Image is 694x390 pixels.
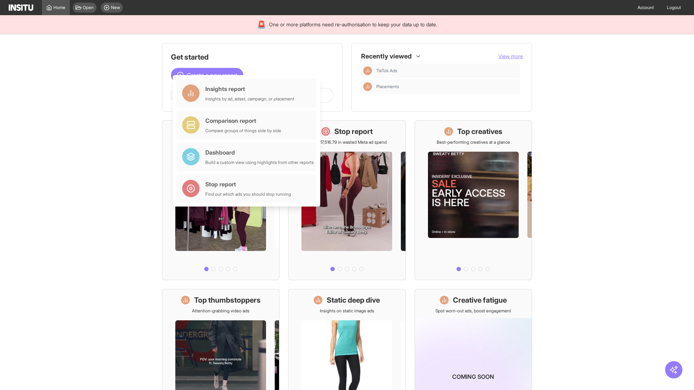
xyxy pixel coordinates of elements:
h1: Top creatives [457,126,502,136]
div: Find out which ads you should stop running [205,191,291,197]
span: Placements [376,84,399,90]
div: Compare groups of things side by side [205,128,281,134]
p: Best-performing creatives at a glance [437,139,510,145]
a: Stop reportSave £17,516.79 in wasted Meta ad spend [288,120,406,280]
div: Insights [363,66,372,75]
h1: Top thumbstoppers [194,295,261,305]
h1: Stop report [334,126,373,136]
div: Build a custom view using highlights from other reports [205,160,314,165]
p: Attention-grabbing video ads [192,308,249,314]
div: Comparison report [205,116,281,125]
span: Open [83,5,94,10]
span: View more [498,53,523,59]
span: Home [53,5,65,10]
img: Logo [9,4,33,11]
span: TikTok Ads [376,68,397,74]
div: Insights report [205,84,294,93]
div: Insights by ad, adset, campaign, or placement [205,96,294,102]
span: Placements [376,84,517,90]
h1: Static deep dive [327,295,380,305]
span: TikTok Ads [376,68,517,74]
div: 🚨 [257,19,266,30]
p: Insights on static image ads [320,308,374,314]
div: Stop report [205,180,291,188]
h1: Get started [171,52,334,62]
button: View more [498,53,523,60]
button: Create a new report [171,68,243,82]
span: New [111,5,120,10]
div: Dashboard [205,148,314,157]
p: Save £17,516.79 in wasted Meta ad spend [307,139,387,145]
span: One or more platforms need re-authorisation to keep your data up to date. [269,21,437,28]
a: Top creativesBest-performing creatives at a glance [415,120,532,280]
a: What's live nowSee all active ads instantly [162,120,279,280]
span: Create a new report [187,71,237,79]
div: Insights [363,82,372,91]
